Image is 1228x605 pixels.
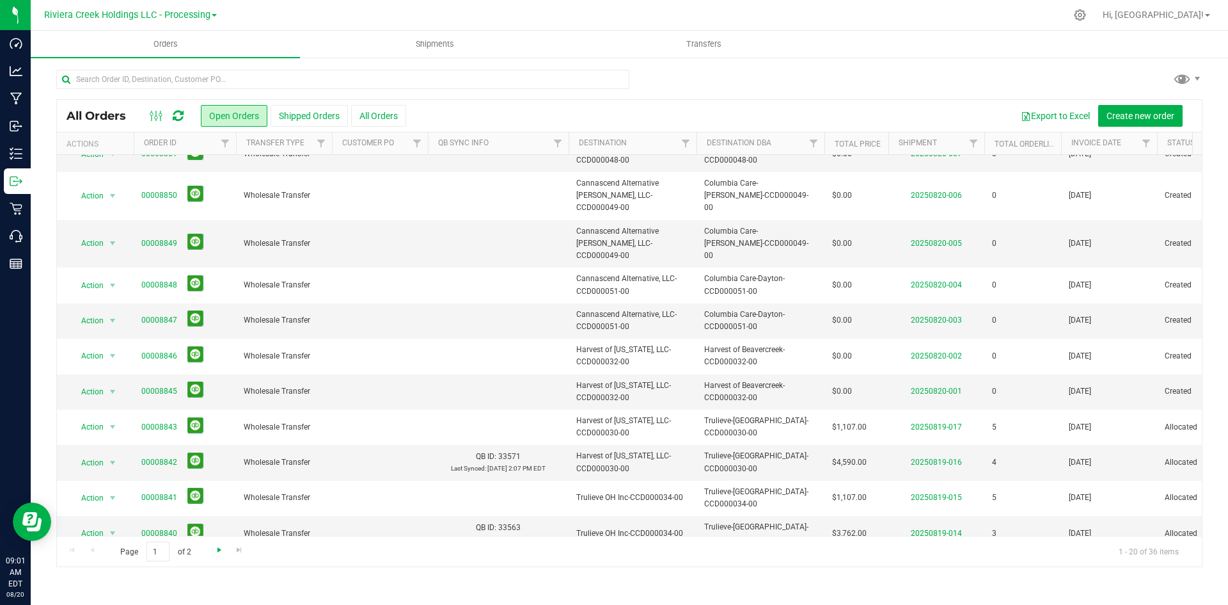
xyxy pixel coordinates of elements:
[244,238,324,250] span: Wholesale Transfer
[141,456,177,469] a: 00008842
[995,140,1064,149] a: Total Orderlines
[141,314,177,327] a: 00008847
[1072,9,1088,21] div: Manage settings
[451,465,486,472] span: Last Synced:
[141,238,177,250] a: 00008849
[56,70,629,89] input: Search Order ID, Destination, Customer PO...
[576,380,689,404] span: Harvest of [US_STATE], LLC-CCD000032-00
[487,465,546,472] span: [DATE] 2:07 PM EDT
[498,452,521,461] span: 33571
[70,234,104,252] span: Action
[579,138,627,147] a: Destination
[704,177,817,214] span: Columbia Care-[PERSON_NAME]-CCD000049-00
[832,238,852,250] span: $0.00
[215,133,236,154] a: Filter
[67,109,139,123] span: All Orders
[10,37,22,50] inline-svg: Dashboard
[1069,238,1091,250] span: [DATE]
[141,385,177,398] a: 00008845
[832,279,852,291] span: $0.00
[1069,492,1091,504] span: [DATE]
[311,133,332,154] a: Filter
[992,350,996,362] span: 0
[1108,542,1189,561] span: 1 - 20 of 36 items
[146,542,169,561] input: 1
[44,10,210,20] span: Riviera Creek Holdings LLC - Processing
[342,138,394,147] a: Customer PO
[832,421,867,433] span: $1,107.00
[992,190,996,202] span: 0
[244,190,324,202] span: Wholesale Transfer
[832,456,867,469] span: $4,590.00
[1136,133,1157,154] a: Filter
[10,65,22,77] inline-svg: Analytics
[109,542,201,561] span: Page of 2
[704,380,817,404] span: Harvest of Beavercreek-CCD000032-00
[1069,385,1091,398] span: [DATE]
[300,31,569,58] a: Shipments
[704,225,817,262] span: Columbia Care-[PERSON_NAME]-CCD000049-00
[835,140,881,149] a: Total Price
[31,31,300,58] a: Orders
[576,415,689,439] span: Harvest of [US_STATE], LLC-CCD000030-00
[1012,105,1098,127] button: Export to Excel
[144,138,177,147] a: Order ID
[675,133,697,154] a: Filter
[70,277,104,294] span: Action
[992,421,996,433] span: 5
[498,523,521,532] span: 33563
[398,38,471,50] span: Shipments
[704,415,817,439] span: Trulieve-[GEOGRAPHIC_DATA]-CCD000030-00
[141,421,177,433] a: 00008843
[669,38,739,50] span: Transfers
[244,385,324,398] span: Wholesale Transfer
[1069,350,1091,362] span: [DATE]
[832,350,852,362] span: $0.00
[576,492,689,504] span: Trulieve OH Inc-CCD000034-00
[911,239,962,248] a: 20250820-005
[105,312,121,330] span: select
[476,523,496,532] span: QB ID:
[911,458,962,467] a: 20250819-016
[963,133,984,154] a: Filter
[911,191,962,200] a: 20250820-006
[992,238,996,250] span: 0
[911,423,962,432] a: 20250819-017
[992,456,996,469] span: 4
[141,190,177,202] a: 00008850
[244,528,324,540] span: Wholesale Transfer
[547,133,569,154] a: Filter
[246,138,304,147] a: Transfer Type
[899,138,937,147] a: Shipment
[201,105,267,127] button: Open Orders
[10,175,22,188] inline-svg: Outbound
[105,277,121,294] span: select
[70,383,104,401] span: Action
[1071,138,1121,147] a: Invoice Date
[70,312,104,330] span: Action
[576,309,689,333] span: Cannascend Alternative, LLC-CCD000051-00
[911,351,962,360] a: 20250820-002
[576,273,689,297] span: Cannascend Alternative, LLC-CCD000051-00
[1069,279,1091,291] span: [DATE]
[141,279,177,291] a: 00008848
[105,524,121,542] span: select
[10,202,22,215] inline-svg: Retail
[6,555,25,590] p: 09:01 AM EDT
[1069,421,1091,433] span: [DATE]
[569,31,838,58] a: Transfers
[230,542,249,559] a: Go to the last page
[10,257,22,270] inline-svg: Reports
[704,273,817,297] span: Columbia Care-Dayton-CCD000051-00
[992,385,996,398] span: 0
[70,524,104,542] span: Action
[911,529,962,538] a: 20250819-014
[992,279,996,291] span: 0
[1106,111,1174,121] span: Create new order
[704,486,817,510] span: Trulieve-[GEOGRAPHIC_DATA]-CCD000034-00
[1098,105,1183,127] button: Create new order
[1069,314,1091,327] span: [DATE]
[210,542,228,559] a: Go to the next page
[992,492,996,504] span: 5
[105,454,121,472] span: select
